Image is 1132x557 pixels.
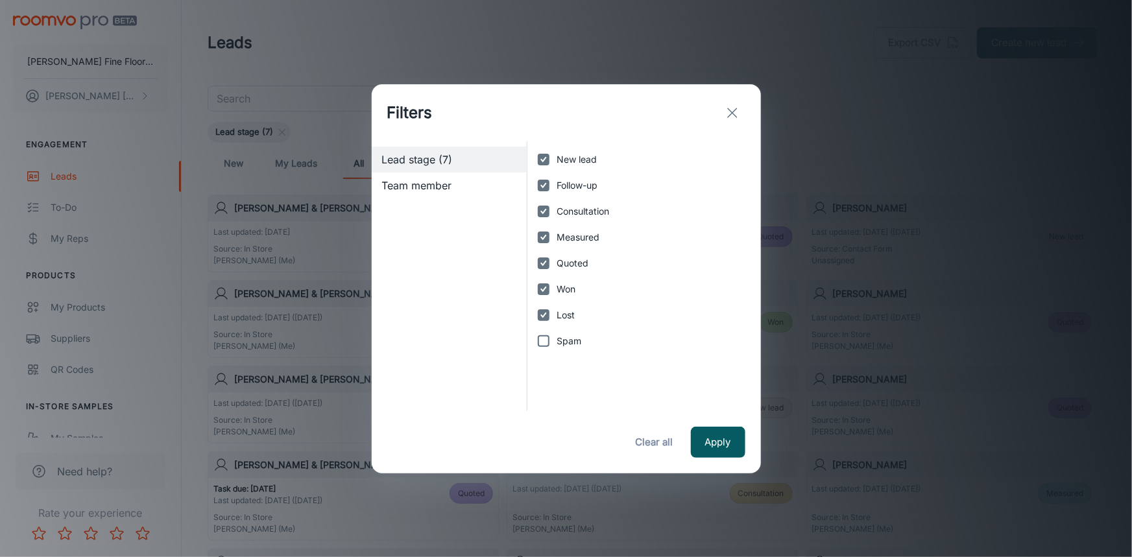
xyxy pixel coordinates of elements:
span: Team member [382,178,517,193]
span: Quoted [557,256,588,270]
button: exit [719,100,745,126]
button: Clear all [629,427,680,458]
span: Lead stage (7) [382,152,517,167]
div: Lead stage (7) [372,147,527,172]
div: Team member [372,172,527,198]
span: New lead [557,152,597,167]
span: Measured [557,230,599,244]
h1: Filters [387,101,433,124]
span: Consultation [557,204,609,219]
span: Lost [557,308,575,322]
span: Spam [557,334,581,348]
span: Won [557,282,575,296]
button: Apply [691,427,745,458]
span: Follow-up [557,178,597,193]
